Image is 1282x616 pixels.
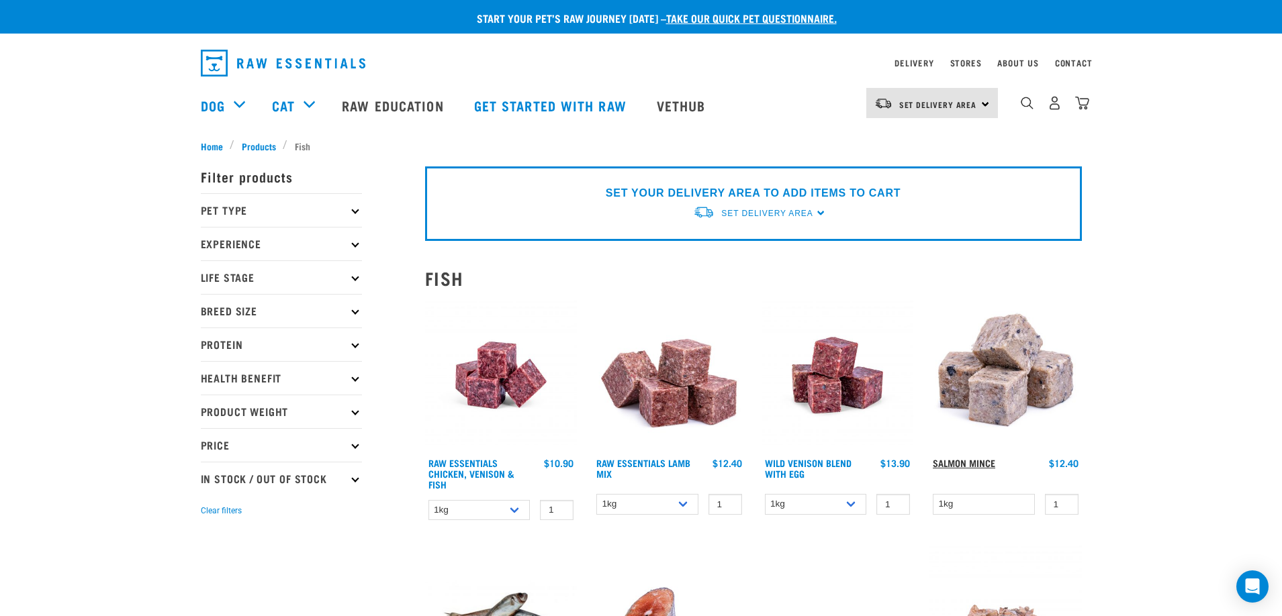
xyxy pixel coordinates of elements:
[997,60,1038,65] a: About Us
[461,79,643,132] a: Get started with Raw
[328,79,460,132] a: Raw Education
[1049,458,1079,468] div: $12.40
[544,458,574,468] div: $10.90
[201,294,362,327] p: Breed Size
[1236,570,1269,603] div: Open Intercom Messenger
[201,395,362,428] p: Product Weight
[1075,96,1089,110] img: home-icon@2x.png
[693,205,715,219] img: van-moving.png
[606,185,901,201] p: SET YOUR DELIVERY AREA TO ADD ITEMS TO CART
[933,460,995,465] a: Salmon Mince
[201,139,1082,153] nav: breadcrumbs
[762,299,914,452] img: Venison Egg 1616
[1055,60,1093,65] a: Contact
[201,95,225,115] a: Dog
[234,139,283,153] a: Products
[201,160,362,193] p: Filter products
[428,460,514,486] a: Raw Essentials Chicken, Venison & Fish
[540,500,574,521] input: 1
[880,458,910,468] div: $13.90
[272,95,295,115] a: Cat
[201,139,230,153] a: Home
[666,15,837,21] a: take our quick pet questionnaire.
[201,428,362,462] p: Price
[874,97,892,109] img: van-moving.png
[721,209,813,218] span: Set Delivery Area
[1048,96,1062,110] img: user.png
[929,299,1082,452] img: 1141 Salmon Mince 01
[643,79,723,132] a: Vethub
[596,460,690,476] a: Raw Essentials Lamb Mix
[201,260,362,294] p: Life Stage
[242,139,276,153] span: Products
[201,50,365,76] img: Raw Essentials Logo
[425,268,1082,289] h2: Fish
[1045,494,1079,515] input: 1
[708,494,742,515] input: 1
[201,227,362,260] p: Experience
[895,60,933,65] a: Delivery
[899,102,977,107] span: Set Delivery Area
[201,361,362,395] p: Health Benefit
[713,458,742,468] div: $12.40
[201,505,242,517] button: Clear filters
[876,494,910,515] input: 1
[201,327,362,361] p: Protein
[190,44,1093,82] nav: dropdown navigation
[201,139,223,153] span: Home
[201,462,362,495] p: In Stock / Out Of Stock
[950,60,982,65] a: Stores
[1021,97,1034,109] img: home-icon-1@2x.png
[201,193,362,227] p: Pet Type
[593,299,745,452] img: ?1041 RE Lamb Mix 01
[425,299,578,452] img: Chicken Venison mix 1655
[765,460,852,476] a: Wild Venison Blend with Egg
